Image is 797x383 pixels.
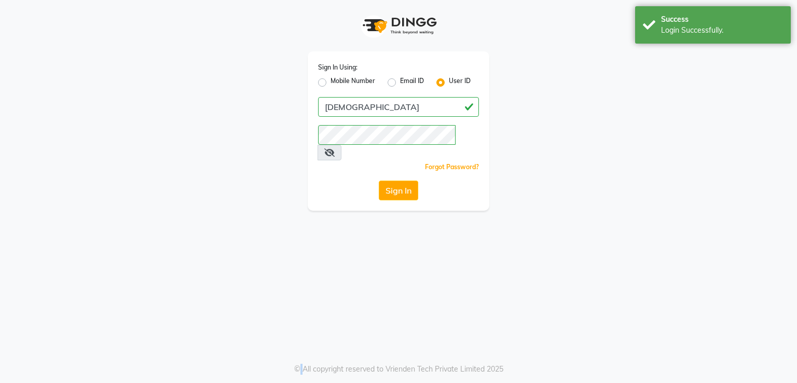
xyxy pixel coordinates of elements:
[400,76,424,89] label: Email ID
[661,25,783,36] div: Login Successfully.
[449,76,471,89] label: User ID
[357,10,440,41] img: logo1.svg
[425,163,479,171] a: Forgot Password?
[661,14,783,25] div: Success
[331,76,375,89] label: Mobile Number
[318,125,456,145] input: Username
[318,97,479,117] input: Username
[318,63,358,72] label: Sign In Using:
[379,181,418,200] button: Sign In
